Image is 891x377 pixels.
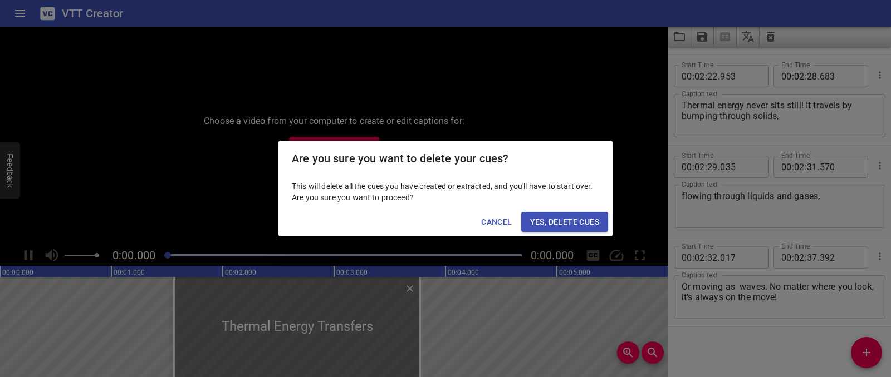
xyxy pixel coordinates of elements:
button: Yes, Delete Cues [521,212,608,232]
span: Cancel [481,215,512,229]
span: Yes, Delete Cues [530,215,599,229]
h2: Are you sure you want to delete your cues? [292,150,599,167]
div: This will delete all the cues you have created or extracted, and you'll have to start over. Are y... [278,176,613,207]
button: Cancel [477,212,516,232]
